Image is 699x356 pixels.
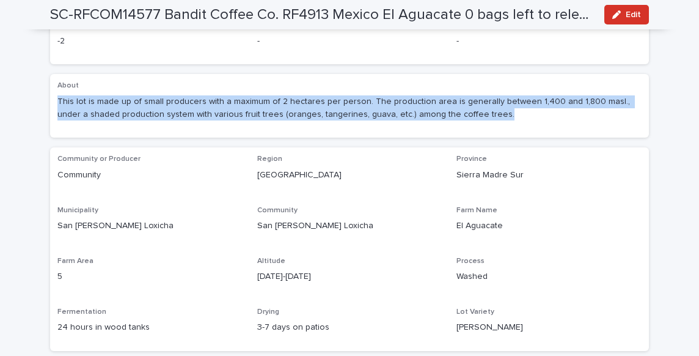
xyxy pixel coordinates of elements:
[257,220,442,232] p: San [PERSON_NAME] Loxicha
[456,35,642,48] p: -
[257,207,298,214] span: Community
[456,321,642,334] p: [PERSON_NAME]
[257,270,442,283] p: [DATE]-[DATE]
[57,270,243,283] p: 5
[57,321,243,334] p: 24 hours in wood tanks
[257,169,442,182] p: [GEOGRAPHIC_DATA]
[257,155,282,163] span: Region
[57,169,243,182] p: Community
[456,270,642,283] p: Washed
[456,155,487,163] span: Province
[257,35,442,48] p: -
[57,258,93,265] span: Farm Area
[57,95,642,121] p: This lot is made up of small producers with a maximum of 2 hectares per person. The production ar...
[50,6,595,24] h2: SC-RFCOM14577 Bandit Coffee Co. RF4913 Mexico El Aguacate 0 bags left to release
[456,207,497,214] span: Farm Name
[604,5,649,24] button: Edit
[57,82,79,89] span: About
[456,308,494,316] span: Lot Variety
[57,308,106,316] span: Fermentation
[57,155,141,163] span: Community or Producer
[456,169,642,182] p: Sierra Madre Sur
[257,258,285,265] span: Altitude
[456,258,485,265] span: Process
[456,220,642,232] p: El Aguacate
[57,207,98,214] span: Municipality
[57,220,243,232] p: San [PERSON_NAME] Loxicha
[626,10,641,19] span: Edit
[257,321,442,334] p: 3-7 days on patios
[257,308,279,316] span: Drying
[57,35,243,48] p: -2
